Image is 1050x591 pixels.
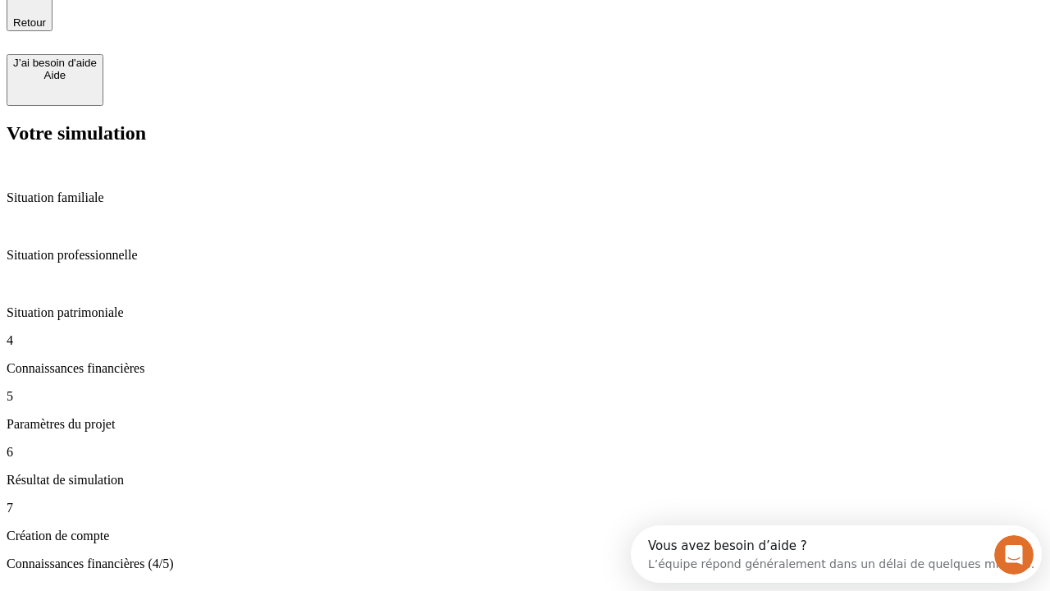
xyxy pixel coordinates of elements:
p: Situation familiale [7,190,1043,205]
p: 6 [7,445,1043,460]
p: 4 [7,333,1043,348]
div: Ouvrir le Messenger Intercom [7,7,452,52]
div: L’équipe répond généralement dans un délai de quelques minutes. [17,27,404,44]
p: Paramètres du projet [7,417,1043,432]
p: Connaissances financières [7,361,1043,376]
p: Situation professionnelle [7,248,1043,263]
button: J’ai besoin d'aideAide [7,54,103,106]
div: J’ai besoin d'aide [13,57,97,69]
h2: Votre simulation [7,122,1043,144]
p: Connaissances financières (4/5) [7,557,1043,571]
p: Résultat de simulation [7,473,1043,488]
div: Vous avez besoin d’aide ? [17,14,404,27]
p: 7 [7,501,1043,515]
p: Création de compte [7,529,1043,543]
p: Situation patrimoniale [7,305,1043,320]
div: Aide [13,69,97,81]
iframe: Intercom live chat [994,535,1034,575]
span: Retour [13,16,46,29]
iframe: Intercom live chat discovery launcher [631,525,1042,583]
p: 5 [7,389,1043,404]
